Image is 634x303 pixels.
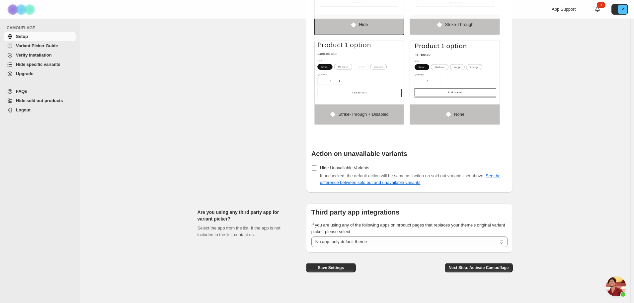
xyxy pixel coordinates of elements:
span: Strike-through + Disabled [338,112,388,117]
span: Select the app from the list. If the app is not included in the list, contact us. [198,226,280,237]
a: FAQs [4,87,76,96]
a: Hide sold out products [4,96,76,105]
span: Hide sold out products [16,98,63,103]
div: Open chat [606,276,626,296]
span: Strike-through [445,22,474,27]
b: Action on unavailable variants [311,150,407,157]
button: Next Step: Activate Camouflage [445,263,513,272]
span: FAQs [16,89,27,94]
a: Variant Picker Guide [4,41,76,51]
text: P [621,7,624,11]
a: Verify Installation [4,51,76,60]
span: App Support [552,7,576,12]
span: Verify Installation [16,53,52,58]
span: Hide specific variants [16,62,60,67]
a: Setup [4,32,76,41]
a: Logout [4,105,76,115]
span: Avatar with initials P [618,5,627,14]
span: Hide Unavailable Variants [320,165,369,170]
span: Next Step: Activate Camouflage [449,265,509,270]
span: CAMOUFLAGE [7,25,76,31]
span: Variant Picker Guide [16,43,58,48]
img: None [410,41,500,98]
span: Save Settings [318,265,344,270]
button: Avatar with initials P [611,4,628,15]
span: Upgrade [16,71,34,76]
span: Logout [16,107,31,112]
button: Save Settings [306,263,356,272]
img: Camouflage [5,0,39,19]
b: Third party app integrations [311,209,400,216]
a: 1 [594,6,601,13]
span: Setup [16,34,28,39]
span: If you are using any of the following apps on product pages that replaces your theme's original v... [311,223,505,234]
div: 1 [597,2,605,8]
a: Upgrade [4,69,76,78]
h2: Are you using any third party app for variant picker? [198,209,295,222]
a: Hide specific variants [4,60,76,69]
span: If unchecked, the default action will be same as 'action on sold out variants' set above. [320,173,501,185]
span: Hide [359,22,368,27]
span: None [454,112,464,117]
img: Strike-through + Disabled [315,41,404,98]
